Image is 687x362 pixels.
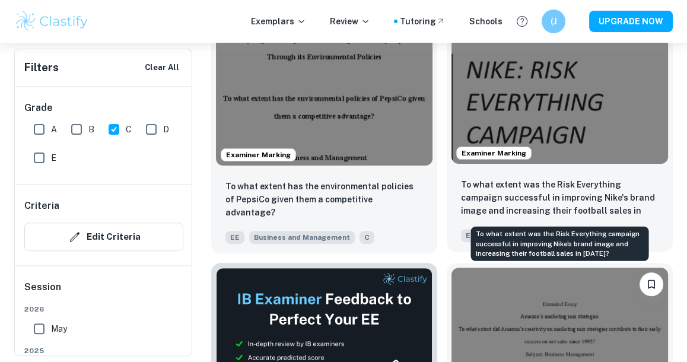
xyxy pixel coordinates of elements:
span: C [126,123,132,136]
span: B [88,123,94,136]
img: Business and Management EE example thumbnail: To what extent was the Risk Everything c [451,1,668,164]
button: Clear All [142,59,182,77]
p: To what extent was the Risk Everything campaign successful in improving Nike's brand image and in... [461,178,659,218]
p: Exemplars [251,15,306,28]
h6: Session [24,280,183,304]
p: Review [330,15,370,28]
p: To what extent has the environmental policies of PepsiCo given them a competitive advantage? [225,180,423,219]
button: (J [542,9,565,33]
span: D [163,123,169,136]
span: C [360,231,374,244]
span: Business and Management [249,231,355,244]
span: Examiner Marking [457,148,531,158]
h6: (J [547,15,561,28]
span: May [51,322,67,335]
a: Schools [469,15,502,28]
button: Edit Criteria [24,223,183,251]
button: UPGRADE NOW [589,11,673,32]
button: Help and Feedback [512,11,532,31]
span: EE [461,229,480,242]
span: E [51,151,56,164]
div: To what extent was the Risk Everything campaign successful in improving Nike's brand image and in... [470,227,648,261]
img: Business and Management EE example thumbnail: To what extent has the environmental pol [216,3,432,166]
h6: Filters [24,59,59,76]
img: Clastify logo [14,9,90,33]
span: EE [225,231,244,244]
a: Tutoring [400,15,446,28]
span: Examiner Marking [221,150,295,160]
h6: Criteria [24,199,59,213]
button: Bookmark [640,272,663,296]
span: 2026 [24,304,183,315]
span: 2025 [24,345,183,356]
h6: Grade [24,101,183,115]
span: A [51,123,57,136]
